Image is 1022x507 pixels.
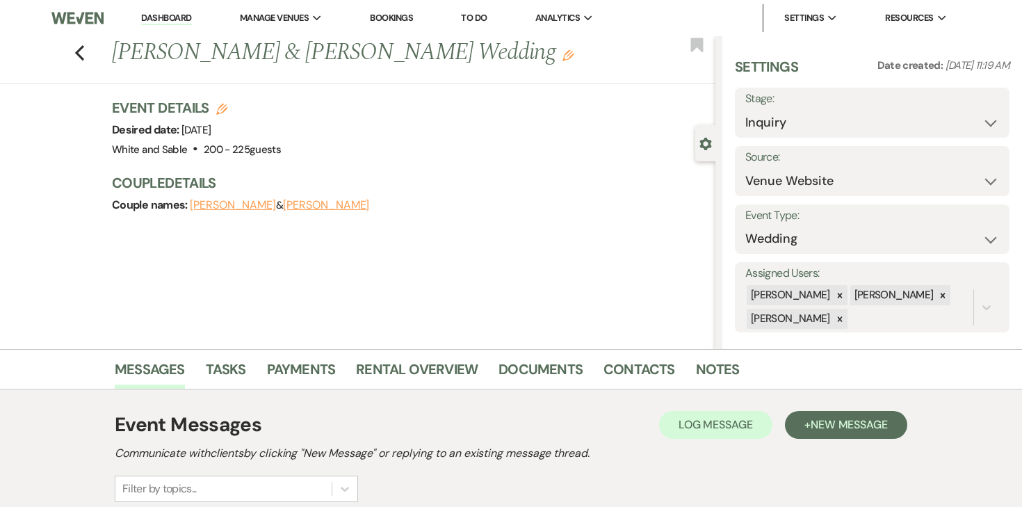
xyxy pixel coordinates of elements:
[461,12,487,24] a: To Do
[112,173,701,193] h3: Couple Details
[206,358,246,389] a: Tasks
[240,11,309,25] span: Manage Venues
[115,410,261,440] h1: Event Messages
[699,136,712,150] button: Close lead details
[115,358,185,389] a: Messages
[745,206,999,226] label: Event Type:
[112,122,181,137] span: Desired date:
[112,198,190,212] span: Couple names:
[785,411,907,439] button: +New Message
[112,36,589,70] h1: [PERSON_NAME] & [PERSON_NAME] Wedding
[122,481,197,497] div: Filter by topics...
[811,417,888,432] span: New Message
[745,89,999,109] label: Stage:
[745,264,999,284] label: Assigned Users:
[885,11,933,25] span: Resources
[603,358,675,389] a: Contacts
[267,358,336,389] a: Payments
[141,12,191,25] a: Dashboard
[747,285,832,305] div: [PERSON_NAME]
[735,57,798,88] h3: Settings
[356,358,478,389] a: Rental Overview
[850,285,936,305] div: [PERSON_NAME]
[115,445,907,462] h2: Communicate with clients by clicking "New Message" or replying to an existing message thread.
[204,143,281,156] span: 200 - 225 guests
[51,3,104,33] img: Weven Logo
[745,147,999,168] label: Source:
[679,417,753,432] span: Log Message
[498,358,583,389] a: Documents
[535,11,580,25] span: Analytics
[696,358,740,389] a: Notes
[190,200,276,211] button: [PERSON_NAME]
[112,98,281,118] h3: Event Details
[562,49,574,61] button: Edit
[659,411,772,439] button: Log Message
[747,309,832,329] div: [PERSON_NAME]
[877,58,946,72] span: Date created:
[784,11,824,25] span: Settings
[181,123,211,137] span: [DATE]
[946,58,1009,72] span: [DATE] 11:19 AM
[190,198,369,212] span: &
[112,143,187,156] span: White and Sable
[283,200,369,211] button: [PERSON_NAME]
[370,12,413,24] a: Bookings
